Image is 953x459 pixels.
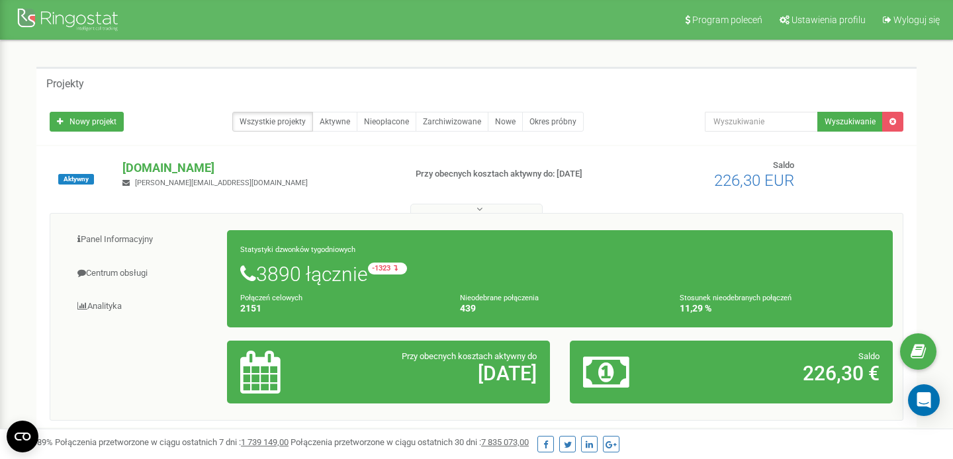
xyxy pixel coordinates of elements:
[460,304,660,313] h4: 439
[858,351,880,361] span: Saldo
[60,224,228,256] a: Panel Informacyjny
[240,263,880,285] h1: 3890 łącznie
[357,112,416,132] a: Nieopłacone
[792,15,866,25] span: Ustawienia profilu
[60,257,228,290] a: Centrum obsługi
[688,362,880,384] h2: 226,30 €
[55,437,289,447] span: Połączenia przetworzone w ciągu ostatnich 7 dni :
[241,437,289,447] u: 1 739 149,00
[680,304,880,313] h4: 11,29 %
[692,15,762,25] span: Program poleceń
[135,179,308,187] span: [PERSON_NAME][EMAIL_ADDRESS][DOMAIN_NAME]
[232,112,313,132] a: Wszystkie projekty
[705,112,818,132] input: Wyszukiwanie
[416,168,614,181] p: Przy obecnych kosztach aktywny do: [DATE]
[312,112,357,132] a: Aktywne
[7,421,38,452] button: Open CMP widget
[893,15,940,25] span: Wyloguj się
[46,78,84,90] h5: Projekty
[908,384,940,416] div: Open Intercom Messenger
[368,263,407,274] small: -1323
[58,174,94,185] span: Aktywny
[60,290,228,323] a: Analityka
[50,112,124,132] a: Nowy projekt
[345,362,537,384] h2: [DATE]
[122,159,394,177] p: [DOMAIN_NAME]
[416,112,488,132] a: Zarchiwizowane
[817,112,883,132] button: Wyszukiwanie
[522,112,584,132] a: Okres próbny
[680,294,792,302] small: Stosunek nieodebranych połączeń
[240,294,302,302] small: Połączeń celowych
[240,245,355,254] small: Statystyki dzwonków tygodniowych
[714,171,794,190] span: 226,30 EUR
[460,294,539,302] small: Nieodebrane połączenia
[240,304,440,313] h4: 2151
[291,437,529,447] span: Połączenia przetworzone w ciągu ostatnich 30 dni :
[481,437,529,447] u: 7 835 073,00
[402,351,537,361] span: Przy obecnych kosztach aktywny do
[488,112,523,132] a: Nowe
[773,160,794,170] span: Saldo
